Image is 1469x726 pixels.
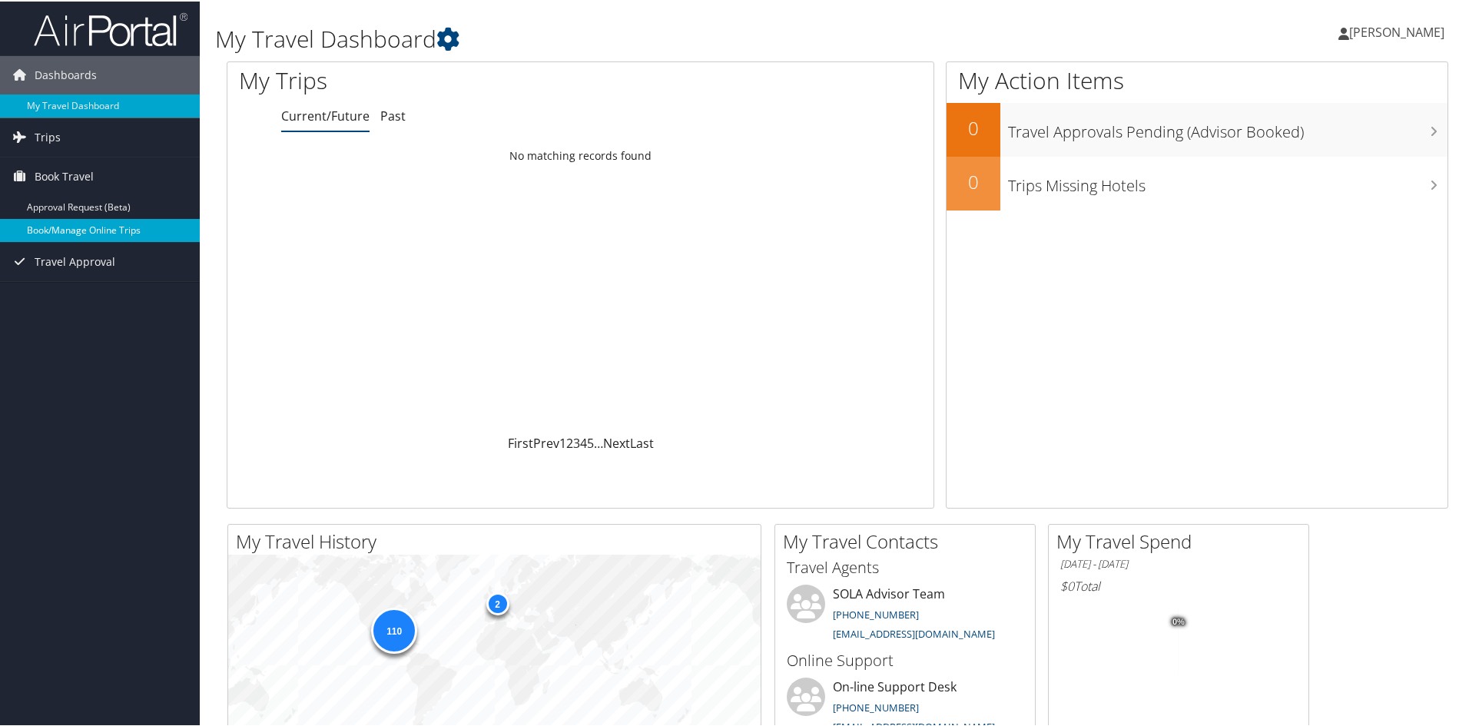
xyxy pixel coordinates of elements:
h3: Travel Approvals Pending (Advisor Booked) [1008,112,1447,141]
img: airportal-logo.png [34,10,187,46]
h2: My Travel Contacts [783,527,1035,553]
h1: My Action Items [947,63,1447,95]
span: $0 [1060,576,1074,593]
h1: My Trips [239,63,628,95]
a: 3 [573,433,580,450]
span: … [594,433,603,450]
h2: My Travel History [236,527,761,553]
h3: Travel Agents [787,555,1023,577]
h3: Online Support [787,648,1023,670]
a: [EMAIL_ADDRESS][DOMAIN_NAME] [833,625,995,639]
a: 1 [559,433,566,450]
tspan: 0% [1172,616,1185,625]
div: 110 [371,606,417,652]
div: 2 [486,591,509,614]
a: 0Trips Missing Hotels [947,155,1447,209]
span: Dashboards [35,55,97,93]
a: 4 [580,433,587,450]
a: 5 [587,433,594,450]
span: [PERSON_NAME] [1349,22,1444,39]
h1: My Travel Dashboard [215,22,1045,54]
h2: 0 [947,167,1000,194]
a: 2 [566,433,573,450]
h2: My Travel Spend [1056,527,1308,553]
h3: Trips Missing Hotels [1008,166,1447,195]
a: Last [630,433,654,450]
a: Current/Future [281,106,370,123]
span: Book Travel [35,156,94,194]
a: First [508,433,533,450]
a: [PHONE_NUMBER] [833,606,919,620]
a: Next [603,433,630,450]
h2: 0 [947,114,1000,140]
a: [PHONE_NUMBER] [833,699,919,713]
span: Travel Approval [35,241,115,280]
a: Prev [533,433,559,450]
h6: [DATE] - [DATE] [1060,555,1297,570]
a: 0Travel Approvals Pending (Advisor Booked) [947,101,1447,155]
td: No matching records found [227,141,933,168]
li: SOLA Advisor Team [779,583,1031,646]
span: Trips [35,117,61,155]
a: Past [380,106,406,123]
h6: Total [1060,576,1297,593]
a: [PERSON_NAME] [1338,8,1460,54]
